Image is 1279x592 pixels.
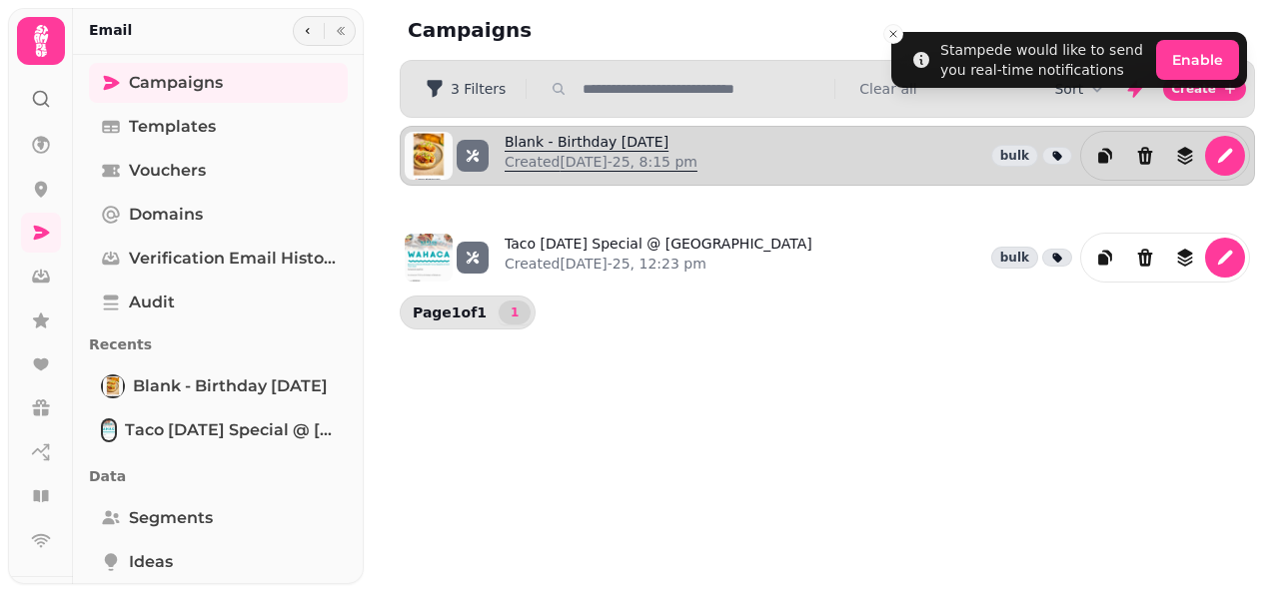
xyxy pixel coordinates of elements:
[499,300,531,324] button: 1
[451,82,506,96] span: 3 Filters
[505,234,812,282] a: Taco [DATE] Special @ [GEOGRAPHIC_DATA]Created[DATE]-25, 12:23 pm
[405,302,495,322] p: Page 1 of 1
[1163,77,1246,101] button: Create
[103,376,123,396] img: Blank - Birthday today
[89,542,348,582] a: Ideas
[408,16,791,44] h2: Campaigns
[129,115,216,139] span: Templates
[89,410,348,450] a: Taco Tuesday Special @ Wahaca EdinburghTaco [DATE] Special @ [GEOGRAPHIC_DATA]
[89,20,132,40] h2: Email
[133,374,328,398] span: Blank - Birthday [DATE]
[125,418,336,442] span: Taco [DATE] Special @ [GEOGRAPHIC_DATA]
[1125,136,1165,176] button: Delete
[1125,238,1165,278] button: Delete
[1085,238,1125,278] button: duplicate
[991,145,1038,167] div: bulk
[89,107,348,147] a: Templates
[1205,136,1245,176] button: edit
[129,159,206,183] span: Vouchers
[129,550,173,574] span: Ideas
[89,326,348,362] p: Recents
[1171,83,1216,95] span: Create
[89,366,348,406] a: Blank - Birthday todayBlank - Birthday [DATE]
[1054,79,1107,99] button: Sort
[883,24,903,44] button: Close toast
[129,247,336,271] span: Verification email history
[129,506,213,530] span: Segments
[940,40,1148,80] div: Stampede would like to send you real-time notifications
[89,195,348,235] a: Domains
[89,498,348,538] a: Segments
[505,254,812,274] p: Created [DATE]-25, 12:23 pm
[103,420,115,440] img: Taco Tuesday Special @ Wahaca Edinburgh
[405,234,453,282] img: aHR0cHM6Ly9zdGFtcGVkZS1zZXJ2aWNlLXByb2QtdGVtcGxhdGUtcHJldmlld3MuczMuZXUtd2VzdC0xLmFtYXpvbmF3cy5jb...
[89,283,348,322] a: Audit
[405,132,453,180] img: aHR0cHM6Ly9zdGFtcGVkZS1zZXJ2aWNlLXByb2QtdGVtcGxhdGUtcHJldmlld3MuczMuZXUtd2VzdC0xLmFtYXpvbmF3cy5jb...
[89,458,348,494] p: Data
[499,300,531,324] nav: Pagination
[991,247,1038,269] div: bulk
[859,79,916,99] button: Clear all
[129,291,175,314] span: Audit
[1165,136,1205,176] button: revisions
[505,152,697,172] p: Created [DATE]-25, 8:15 pm
[1165,238,1205,278] button: revisions
[1156,40,1239,80] button: Enable
[505,132,697,180] a: Blank - Birthday [DATE]Created[DATE]-25, 8:15 pm
[89,151,348,191] a: Vouchers
[409,73,522,105] button: 3 Filters
[89,63,348,103] a: Campaigns
[507,306,523,318] span: 1
[129,203,203,227] span: Domains
[129,71,223,95] span: Campaigns
[89,239,348,279] a: Verification email history
[1085,136,1125,176] button: duplicate
[1205,238,1245,278] button: edit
